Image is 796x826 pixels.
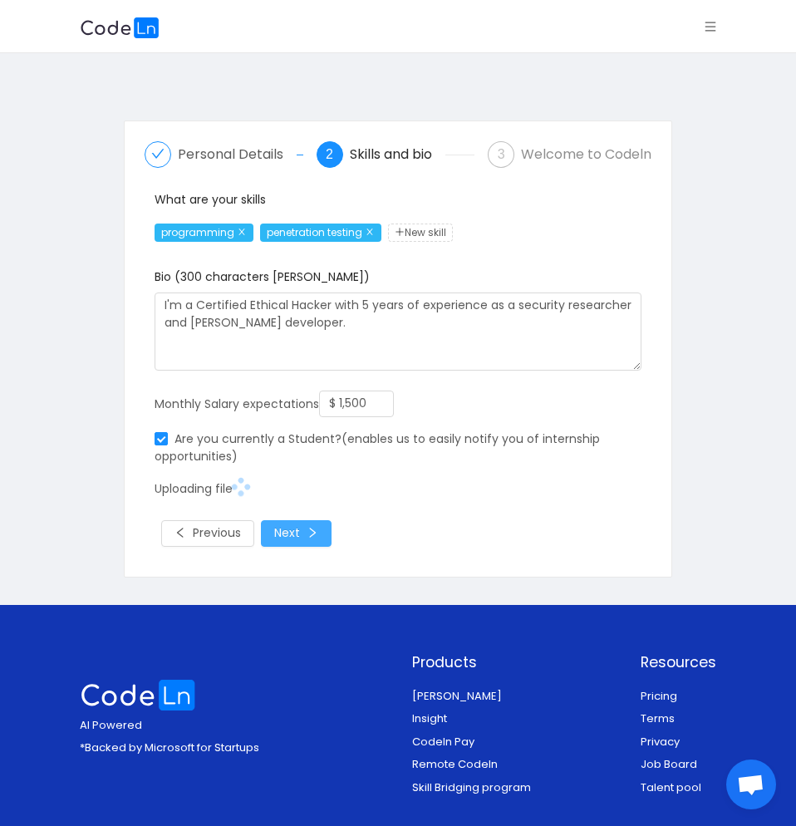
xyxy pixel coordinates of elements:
[521,141,651,168] div: Welcome to Codeln
[155,224,253,242] span: programming
[238,228,246,236] i: icon: close
[161,520,254,547] button: icon: leftPrevious
[80,717,142,733] span: AI Powered
[412,651,531,673] p: Products
[705,21,716,32] i: icon: menu
[80,17,160,38] img: logobg.f302741d.svg
[641,651,716,673] p: Resources
[151,147,165,160] i: icon: check
[641,688,677,704] a: Pricing
[155,430,600,465] span: Are you currently a Student?(enables us to easily notify you of internship opportunities)
[260,224,381,242] span: penetration testing
[388,224,453,242] span: New skill
[412,688,502,704] a: [PERSON_NAME]
[641,734,680,750] a: Privacy
[641,779,701,795] a: Talent pool
[80,740,259,756] p: *Backed by Microsoft for Startups
[326,147,333,161] span: 2
[412,779,531,795] a: Skill Bridging program
[155,480,249,497] span: Uploading file
[498,147,505,161] span: 3
[155,191,266,208] label: What are your skills
[412,756,498,772] a: Remote Codeln
[261,520,332,547] button: Nexticon: right
[155,268,370,285] label: Bio (300 characters max)
[155,395,319,411] span: Monthly Salary expectations
[366,228,374,236] i: icon: close
[641,710,675,726] a: Terms
[726,760,776,809] div: Open chat
[350,141,445,168] div: Skills and bio
[412,734,474,750] a: Codeln Pay
[395,227,405,237] i: icon: plus
[178,141,297,168] div: Personal Details
[412,710,447,726] a: Insight
[641,756,697,772] a: Job Board
[80,680,196,710] img: logo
